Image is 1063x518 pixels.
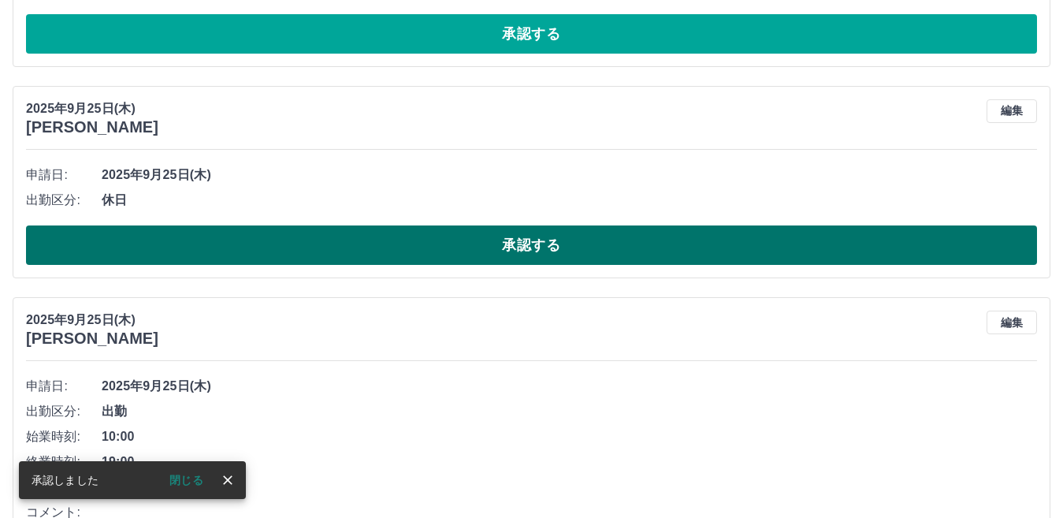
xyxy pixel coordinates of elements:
button: close [216,468,240,492]
span: 申請日: [26,377,102,396]
span: 出勤 [102,402,1037,421]
span: 10:00 [102,427,1037,446]
span: 2025年9月25日(木) [102,377,1037,396]
span: 2025年9月25日(木) [102,166,1037,184]
span: 申請日: [26,166,102,184]
button: 編集 [987,99,1037,123]
h3: [PERSON_NAME] [26,118,158,136]
button: 閉じる [157,468,216,492]
span: 出勤区分: [26,191,102,210]
span: 19:00 [102,453,1037,471]
h3: [PERSON_NAME] [26,330,158,348]
button: 編集 [987,311,1037,334]
span: 始業時刻: [26,427,102,446]
span: 出勤区分: [26,402,102,421]
button: 承認する [26,225,1037,265]
p: 2025年9月25日(木) [26,311,158,330]
span: 1時間0分 [102,478,1037,497]
span: 休日 [102,191,1037,210]
div: 承認しました [32,466,98,494]
button: 承認する [26,14,1037,54]
p: 2025年9月25日(木) [26,99,158,118]
span: 終業時刻: [26,453,102,471]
